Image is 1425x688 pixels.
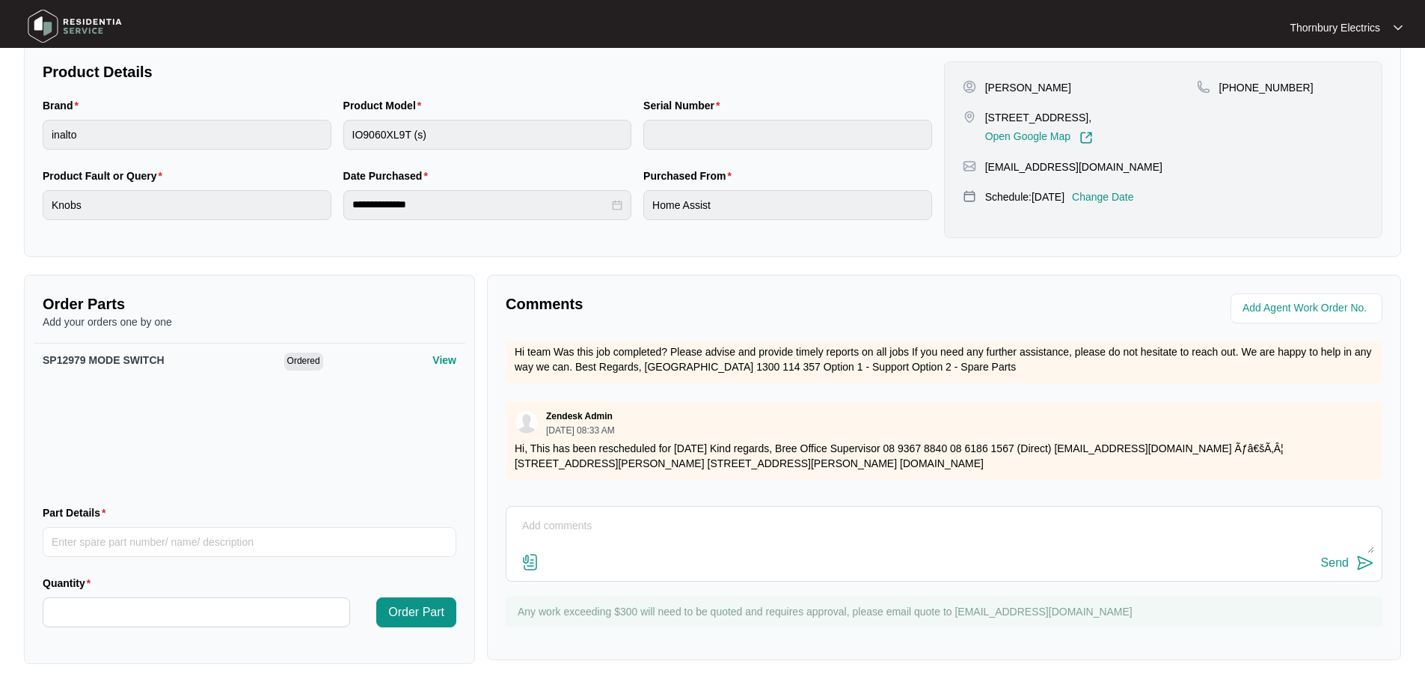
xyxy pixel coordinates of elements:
p: Any work exceeding $300 will need to be quoted and requires approval, please email quote to [EMAI... [518,604,1375,619]
label: Date Purchased [343,168,434,183]
span: SP12979 MODE SWITCH [43,354,165,366]
img: map-pin [963,110,976,124]
span: Order Part [388,603,444,621]
a: Open Google Map [985,131,1093,144]
label: Part Details [43,505,112,520]
span: Ordered [284,353,323,371]
p: Add your orders one by one [43,314,456,329]
p: [EMAIL_ADDRESS][DOMAIN_NAME] [985,159,1162,174]
input: Quantity [43,598,349,627]
p: View [432,353,456,368]
p: Comments [506,293,934,314]
input: Brand [43,120,331,150]
img: send-icon.svg [1356,554,1374,572]
input: Part Details [43,527,456,557]
button: Send [1321,553,1374,573]
p: [PERSON_NAME] [985,80,1071,95]
img: map-pin [963,189,976,203]
img: residentia service logo [22,4,127,49]
p: Product Details [43,61,932,82]
input: Add Agent Work Order No. [1242,299,1373,317]
p: Zendesk Admin [546,410,613,422]
p: Thornbury Electrics [1290,20,1380,35]
p: Hi team Was this job completed? Please advise and provide timely reports on all jobs If you need ... [515,344,1373,374]
img: user.svg [515,411,538,433]
img: map-pin [963,159,976,173]
img: user-pin [963,80,976,94]
p: Hi, This has been rescheduled for [DATE] Kind regards, Bree Office Supervisor 08 9367 8840 08 618... [515,441,1373,471]
label: Product Model [343,98,428,113]
input: Product Fault or Query [43,190,331,220]
p: Order Parts [43,293,456,314]
img: Link-External [1079,131,1093,144]
p: [PHONE_NUMBER] [1219,80,1314,95]
div: Send [1321,556,1349,570]
label: Quantity [43,576,96,591]
input: Purchased From [643,190,932,220]
label: Purchased From [643,168,738,183]
p: [STREET_ADDRESS], [985,110,1093,125]
label: Serial Number [643,98,726,113]
img: file-attachment-doc.svg [521,553,539,571]
input: Date Purchased [352,197,610,213]
label: Brand [43,98,85,113]
img: map-pin [1197,80,1210,94]
input: Product Model [343,120,632,150]
p: Schedule: [DATE] [985,189,1064,204]
p: Change Date [1072,189,1134,204]
label: Product Fault or Query [43,168,168,183]
p: [DATE] 08:33 AM [546,426,615,435]
input: Serial Number [643,120,932,150]
img: dropdown arrow [1394,24,1403,31]
button: Order Part [376,597,456,627]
